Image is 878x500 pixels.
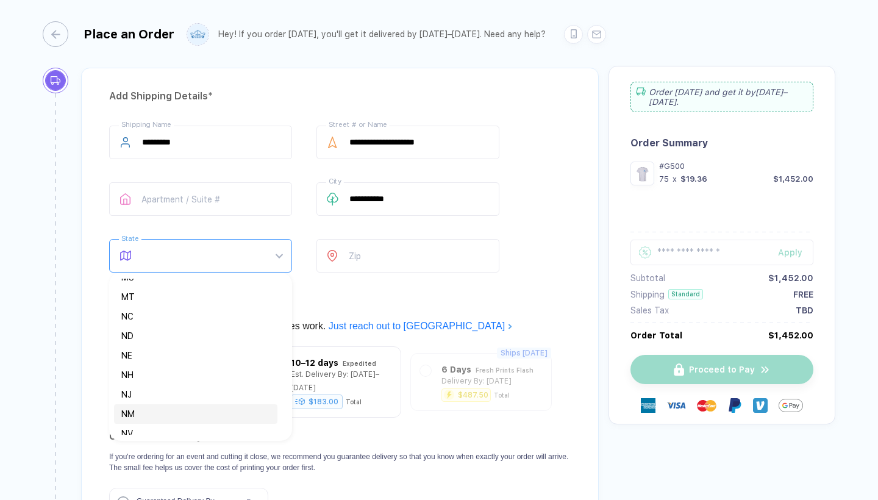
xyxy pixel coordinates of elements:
[697,396,716,415] img: master-card
[773,174,813,184] div: $1,452.00
[343,357,376,370] div: Expedited
[630,330,682,340] div: Order Total
[671,174,678,184] div: x
[187,24,209,45] img: user profile
[109,297,571,316] div: Shipping Method
[109,451,571,473] p: If you're ordering for an event and cutting it close, we recommend you guarantee delivery so that...
[346,398,362,405] div: Total
[680,174,707,184] div: $19.36
[630,305,669,315] div: Sales Tax
[630,137,813,149] div: Order Summary
[114,385,277,404] div: NJ
[634,165,651,182] img: 3b76ab48-a6b8-42a2-bdd1-dca3d2f612ed_nt_front_1758736572528.jpg
[114,346,277,365] div: NE
[269,356,391,408] div: 10–12 days ExpeditedEst. Delivery By: [DATE]–[DATE]$183.00Total
[291,395,343,409] div: $183.00
[84,27,174,41] div: Place an Order
[114,326,277,346] div: ND
[659,162,813,171] div: #G500
[779,393,803,418] img: GPay
[121,427,270,440] div: NV
[121,388,270,401] div: NJ
[768,330,813,340] div: $1,452.00
[114,307,277,326] div: NC
[109,87,571,106] div: Add Shipping Details
[121,290,270,304] div: MT
[121,329,270,343] div: ND
[121,349,270,362] div: NE
[778,248,813,257] div: Apply
[630,273,665,283] div: Subtotal
[630,290,665,299] div: Shipping
[218,29,546,40] div: Hey! If you order [DATE], you'll get it delivered by [DATE]–[DATE]. Need any help?
[121,407,270,421] div: NM
[291,368,391,395] div: Est. Delivery By: [DATE]–[DATE]
[121,368,270,382] div: NH
[114,404,277,424] div: NM
[121,310,270,323] div: NC
[114,287,277,307] div: MT
[329,321,513,331] a: Just reach out to [GEOGRAPHIC_DATA]
[666,396,686,415] img: visa
[114,424,277,443] div: NV
[768,273,813,283] div: $1,452.00
[793,290,813,299] div: FREE
[109,427,571,446] h2: Guarantee Delivery
[668,289,703,299] div: Standard
[291,356,338,370] div: 10–12 days
[114,365,277,385] div: NH
[641,398,655,413] img: express
[763,240,813,265] button: Apply
[630,82,813,112] div: Order [DATE] and get it by [DATE]–[DATE] .
[753,398,768,413] img: Venmo
[659,174,669,184] div: 75
[796,305,813,315] div: TBD
[109,316,571,336] div: Need it faster? We can make most timelines work.
[727,398,742,413] img: Paypal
